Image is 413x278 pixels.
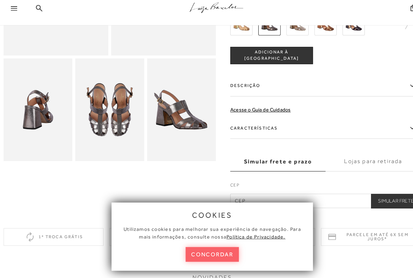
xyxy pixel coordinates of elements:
span: cookies [187,213,226,221]
div: 1ª troca grátis [3,229,101,247]
button: ADICIONAR À [GEOGRAPHIC_DATA] [224,53,304,70]
span: 0 [402,11,407,16]
img: image [73,64,140,164]
button: Simular Frete [361,196,409,210]
label: Lojas para retirada [317,155,409,174]
a: Política de Privacidade. [220,235,278,241]
input: CEP [224,196,409,210]
label: Descrição [224,81,409,101]
img: image [3,64,70,164]
span: ADICIONAR À [GEOGRAPHIC_DATA] [224,55,304,67]
button: 0 [397,12,407,21]
div: Parcele em até 6x sem juros* [312,229,409,247]
span: Utilizamos cookies para melhorar sua experiência de navegação. Para mais informações, consulte nossa [120,228,293,241]
a: Acesse o Guia de Cuidados [224,111,283,117]
label: CEP [224,184,409,194]
button: concordar [181,248,232,262]
img: image [143,64,210,164]
label: Características [224,122,409,142]
label: Simular frete e prazo [224,155,317,174]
